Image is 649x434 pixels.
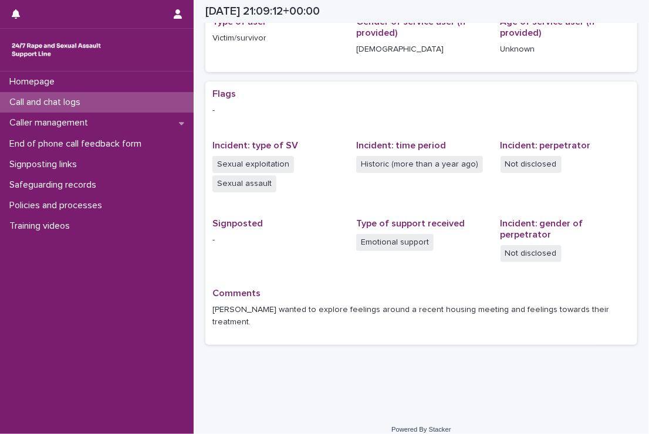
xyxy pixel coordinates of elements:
[356,43,486,56] p: [DEMOGRAPHIC_DATA]
[205,5,320,18] h2: [DATE] 21:09:12+00:00
[501,219,583,239] span: Incident: gender of perpetrator
[212,104,630,117] p: -
[212,234,342,246] p: -
[212,141,298,150] span: Incident: type of SV
[501,43,630,56] p: Unknown
[501,141,591,150] span: Incident: perpetrator
[212,175,276,192] span: Sexual assault
[5,97,90,108] p: Call and chat logs
[501,156,562,173] span: Not disclosed
[5,221,79,232] p: Training videos
[9,38,103,62] img: rhQMoQhaT3yELyF149Cw
[212,89,236,99] span: Flags
[212,289,261,298] span: Comments
[212,32,342,45] p: Victim/survivor
[212,17,266,26] span: Type of user
[501,17,596,38] span: Age of service user (if provided)
[5,117,97,128] p: Caller management
[356,156,483,173] span: Historic (more than a year ago)
[212,304,630,328] p: [PERSON_NAME] wanted to explore feelings around a recent housing meeting and feelings towards the...
[5,200,111,211] p: Policies and processes
[212,219,263,228] span: Signposted
[501,245,562,262] span: Not disclosed
[356,234,434,251] span: Emotional support
[5,159,86,170] p: Signposting links
[212,156,294,173] span: Sexual exploitation
[356,219,465,228] span: Type of support received
[5,76,64,87] p: Homepage
[5,138,151,150] p: End of phone call feedback form
[356,141,446,150] span: Incident: time period
[5,179,106,191] p: Safeguarding records
[391,426,451,433] a: Powered By Stacker
[356,17,467,38] span: Gender of service user (if provided)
